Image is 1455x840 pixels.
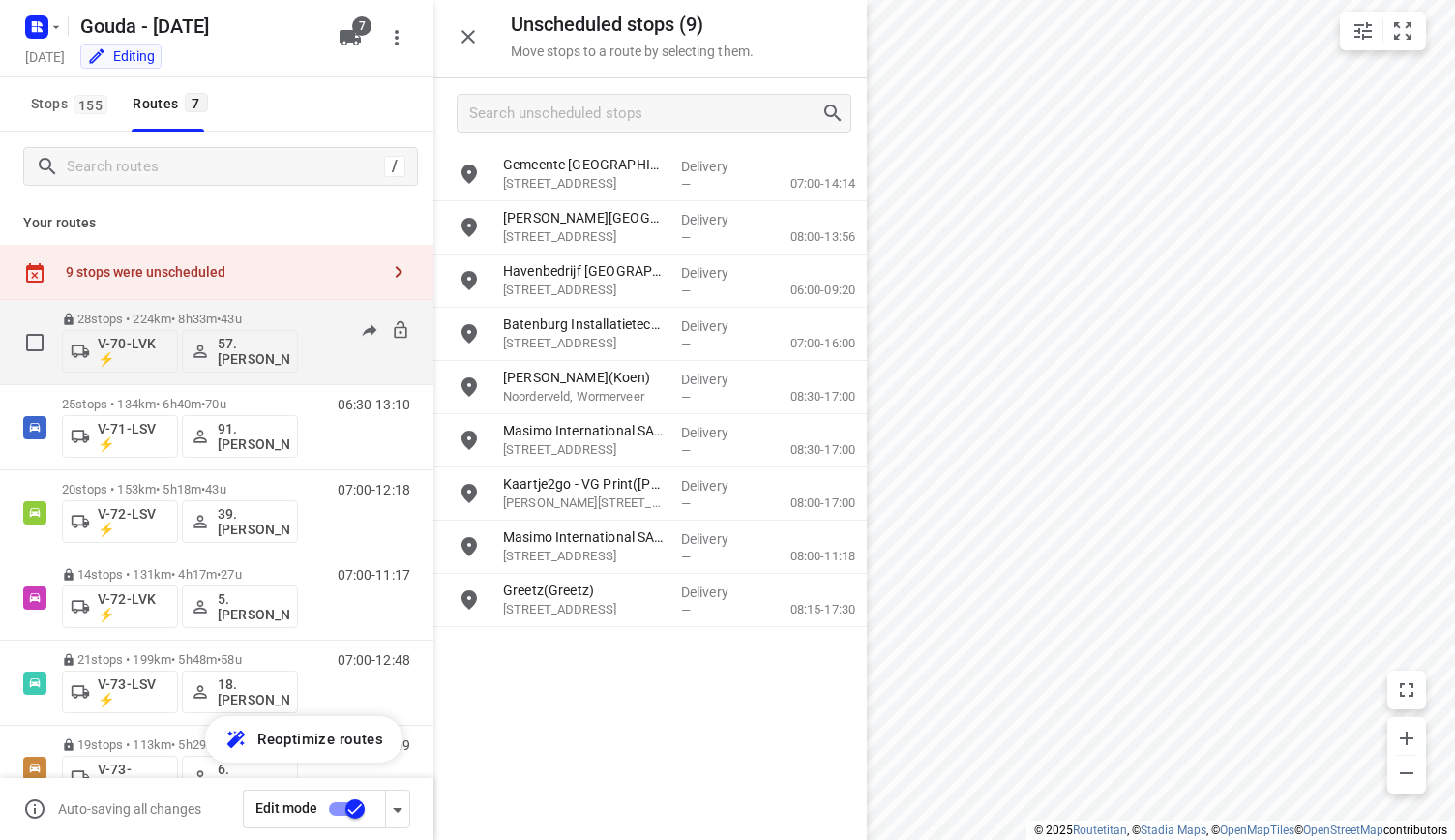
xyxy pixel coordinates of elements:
span: 70u [205,397,225,411]
p: 07:00-11:17 [338,567,410,583]
div: grid [433,148,867,838]
span: 27u [221,567,241,582]
p: 5. [PERSON_NAME] [218,591,289,622]
button: 5. [PERSON_NAME] [182,585,298,628]
p: V-72-LVK ⚡ [98,591,169,622]
p: V-71-LSV ⚡ [98,421,169,452]
button: Send to driver [350,312,389,350]
input: Search routes [67,152,384,182]
a: Routetitan [1073,824,1127,837]
p: Delivery [681,316,753,336]
p: Delivery [681,529,753,549]
span: — [681,177,691,192]
p: Delivery [681,423,753,442]
p: Delivery [681,263,753,283]
p: 91.[PERSON_NAME] [218,421,289,452]
span: — [681,390,691,405]
p: 08:30-17:00 [759,440,855,460]
span: • [217,652,221,667]
span: Reoptimize routes [257,727,383,752]
span: • [217,567,221,582]
li: © 2025 , © , © © contributors [1034,824,1447,837]
h5: Unscheduled stops ( 9 ) [511,14,754,36]
p: Move stops to a route by selecting them. [511,44,754,59]
div: You are currently in edit mode. [87,46,155,66]
p: 08:00-17:00 [759,494,855,513]
p: Masimo International SARL(Lyanne de Amorim) [503,527,666,547]
p: 57. [PERSON_NAME] [218,336,289,367]
a: Stadia Maps [1141,824,1206,837]
p: 39.[PERSON_NAME] [218,506,289,537]
span: — [681,284,691,298]
button: Unlock route [391,320,410,343]
button: V-70-LVK ⚡ [62,330,178,373]
p: 28 stops • 224km • 8h33m [62,312,298,326]
p: 19 stops • 113km • 5h29m [62,737,298,752]
span: — [681,550,691,564]
p: 07:00-12:18 [338,482,410,497]
p: 21 stops • 199km • 5h48m [62,652,298,667]
button: 7 [331,18,370,57]
p: 06:00-09:20 [759,281,855,300]
button: 6. [PERSON_NAME] [182,756,298,798]
p: 07:00-12:48 [338,652,410,668]
button: 18.[PERSON_NAME] [182,671,298,713]
p: Pieter Nieuwland College(Wilhelmina Stutterheim) [503,208,666,227]
p: 07:00-14:14 [759,174,855,194]
span: Select [15,323,54,362]
p: V-70-LVK ⚡ [98,336,169,367]
p: 20 stops • 153km • 5h18m [62,482,298,496]
span: — [681,496,691,511]
p: [STREET_ADDRESS] [503,227,666,247]
button: V-72-LSV ⚡ [62,500,178,543]
button: Close [449,17,488,56]
p: [STREET_ADDRESS] [503,440,666,460]
span: — [681,230,691,245]
p: 08:00-13:56 [759,227,855,247]
div: small contained button group [1340,12,1426,50]
p: Kommiezenlaan 32, Schiedam [503,334,666,353]
span: 7 [185,93,208,112]
p: Your routes [23,213,410,233]
p: [PERSON_NAME](Koen) [503,368,666,387]
span: 43u [205,482,225,496]
p: 08:30-17:00 [759,387,855,406]
p: V-73-LSV ⚡ [98,676,169,707]
p: 07:00-16:00 [759,334,855,353]
p: Havenbedrijf Rotterdam N.V. - Buitenlocaties(Hilde Montijn) [503,261,666,281]
p: Delivery [681,157,753,176]
div: Search [821,102,850,125]
span: 7 [352,16,371,36]
p: 08:15-17:30 [759,600,855,619]
p: 25 stops • 134km • 6h40m [62,397,298,411]
button: Fit zoom [1383,12,1422,50]
h5: Rename [73,11,323,42]
p: 08:00-11:18 [759,547,855,566]
button: V-73-LSV ⚡ [62,671,178,713]
span: Edit mode [255,800,317,816]
button: 91.[PERSON_NAME] [182,415,298,458]
p: Masimo International SARL(Lyanne de Amorim) [503,421,666,440]
div: Routes [133,92,213,116]
span: • [217,312,221,326]
a: OpenStreetMap [1303,824,1383,837]
button: V-73-LVK⚡ [62,756,178,798]
p: Kaartje2go - VG Print(Rob Ebben) [503,474,666,494]
span: — [681,603,691,617]
p: Koningsbeltweg 42, Almere [503,600,666,619]
span: • [201,397,205,411]
button: Map settings [1344,12,1382,50]
p: [PERSON_NAME][STREET_ADDRESS] [503,494,666,513]
p: Greetz(Greetz) [503,581,666,600]
input: Search unscheduled stops [469,99,821,129]
div: Driver app settings [386,796,409,821]
p: Delivery [681,370,753,389]
p: Delivery [681,476,753,495]
p: 14 stops • 131km • 4h17m [62,567,298,582]
p: Delivery [681,210,753,229]
div: / [384,156,405,177]
p: Buikslotermeerplein 2000, Amsterdam [503,174,666,194]
span: 58u [221,652,241,667]
button: 39.[PERSON_NAME] [182,500,298,543]
span: 43u [221,312,241,326]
